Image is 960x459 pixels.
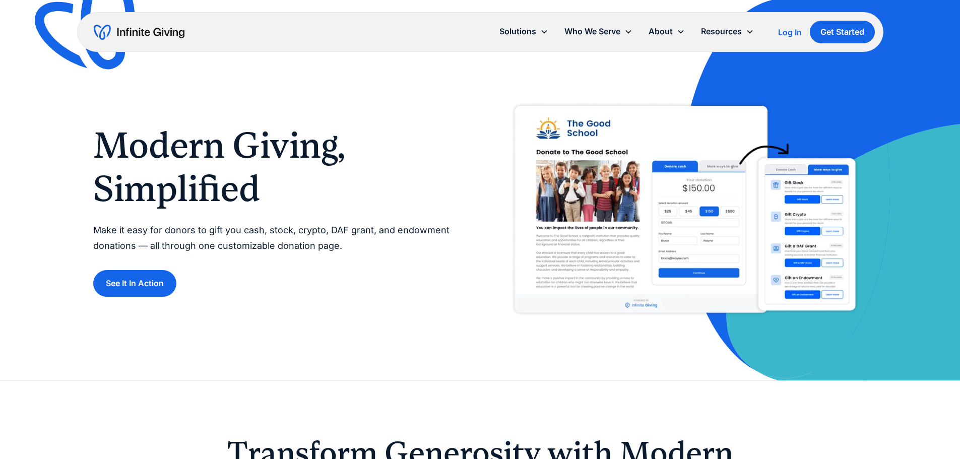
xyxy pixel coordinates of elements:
p: Make it easy for donors to gift you cash, stock, crypto, DAF grant, and endowment donations — all... [93,223,460,253]
a: Get Started [810,21,875,43]
a: See It In Action [93,270,176,297]
h1: Modern Giving, Simplified [93,124,460,211]
div: About [649,25,673,38]
div: Who We Serve [564,25,620,38]
a: home [94,24,184,40]
div: About [641,21,693,42]
div: Solutions [491,21,556,42]
div: Resources [693,21,762,42]
a: Log In [778,26,802,38]
div: Log In [778,28,802,36]
div: Who We Serve [556,21,641,42]
div: Solutions [499,25,536,38]
div: Resources [701,25,742,38]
